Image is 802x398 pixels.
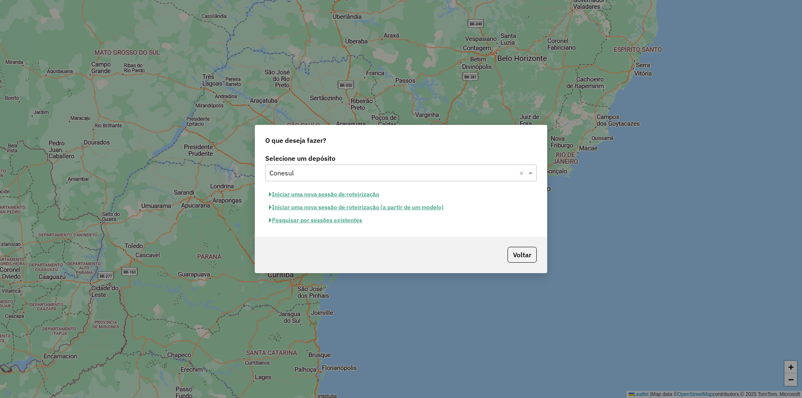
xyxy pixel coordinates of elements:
[265,153,537,163] label: Selecione um depósito
[265,201,447,214] button: Iniciar uma nova sessão de roteirização (a partir de um modelo)
[519,168,526,178] span: Clear all
[508,247,537,263] button: Voltar
[265,214,366,227] button: Pesquisar por sessões existentes
[265,135,326,145] span: O que deseja fazer?
[265,188,383,201] button: Iniciar uma nova sessão de roteirização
